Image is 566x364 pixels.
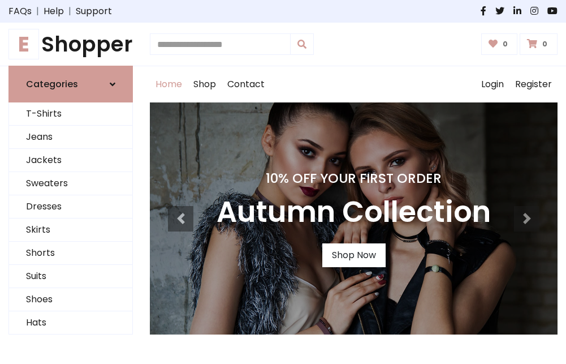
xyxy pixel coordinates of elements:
[520,33,558,55] a: 0
[9,195,132,219] a: Dresses
[322,243,386,267] a: Shop Now
[8,66,133,102] a: Categories
[188,66,222,102] a: Shop
[481,33,518,55] a: 0
[222,66,270,102] a: Contact
[9,311,132,335] a: Hats
[9,149,132,172] a: Jackets
[26,79,78,89] h6: Categories
[9,102,132,126] a: T-Shirts
[64,5,76,18] span: |
[9,219,132,242] a: Skirts
[217,195,491,230] h3: Autumn Collection
[9,265,132,288] a: Suits
[500,39,511,49] span: 0
[476,66,509,102] a: Login
[9,242,132,265] a: Shorts
[509,66,558,102] a: Register
[44,5,64,18] a: Help
[9,288,132,311] a: Shoes
[8,29,39,59] span: E
[8,5,32,18] a: FAQs
[9,172,132,195] a: Sweaters
[9,126,132,149] a: Jeans
[150,66,188,102] a: Home
[217,170,491,186] h4: 10% Off Your First Order
[32,5,44,18] span: |
[8,32,133,57] h1: Shopper
[8,32,133,57] a: EShopper
[76,5,112,18] a: Support
[539,39,550,49] span: 0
